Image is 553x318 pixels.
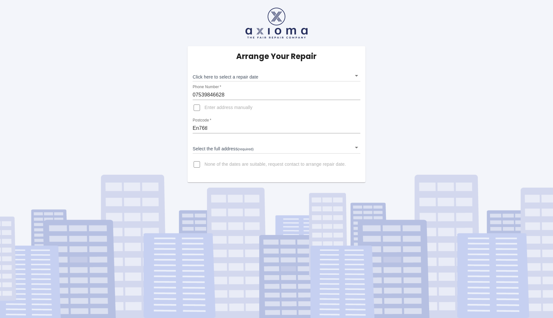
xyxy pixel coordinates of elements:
[204,161,346,168] span: None of the dates are suitable, request contact to arrange repair date.
[193,84,221,90] label: Phone Number
[193,118,211,123] label: Postcode
[245,8,308,38] img: axioma
[204,105,252,111] span: Enter address manually
[236,51,317,62] h5: Arrange Your Repair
